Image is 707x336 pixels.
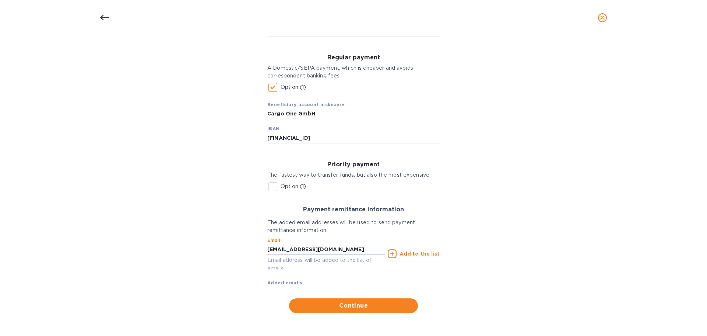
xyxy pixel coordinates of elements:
input: Enter email [267,244,385,255]
button: close [594,9,611,27]
input: IBAN [267,132,440,143]
h3: Priority payment [267,161,440,168]
button: Continue [289,298,418,313]
span: Continue [295,301,412,310]
h3: Regular payment [267,54,440,61]
p: The fastest way to transfer funds, but also the most expensive [267,171,440,179]
p: Email address will be added to the list of emails [267,256,385,273]
p: The added email addresses will be used to send payment remittance information. [267,219,440,234]
b: IBAN [267,126,280,131]
u: Add to the list [400,251,440,257]
b: Added emails [267,280,303,285]
p: A Domestic/SEPA payment, which is cheaper and avoids correspondent banking fees [267,64,440,80]
p: Option (1) [281,183,306,190]
h3: Payment remittance information [267,206,440,213]
label: Email [267,239,280,243]
p: Option (1) [281,83,306,91]
b: Beneficiary account nickname [267,102,344,107]
input: Beneficiary account nickname [267,108,440,119]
